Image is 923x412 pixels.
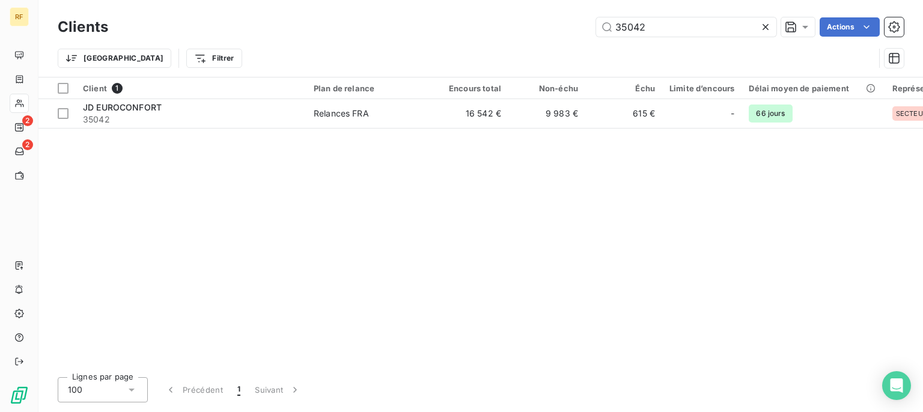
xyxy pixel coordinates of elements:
div: Encours total [439,83,501,93]
span: 1 [112,83,123,94]
h3: Clients [58,16,108,38]
button: Précédent [157,377,230,402]
button: Filtrer [186,49,242,68]
span: 2 [22,139,33,150]
span: 35042 [83,114,299,126]
input: Rechercher [596,17,776,37]
a: 2 [10,118,28,137]
div: Plan de relance [314,83,424,93]
td: 16 542 € [431,99,508,128]
span: 1 [237,384,240,396]
span: - [731,108,734,120]
div: Limite d’encours [669,83,734,93]
span: 100 [68,384,82,396]
button: Suivant [248,377,308,402]
span: JD EUROCONFORT [83,102,162,112]
div: Non-échu [516,83,578,93]
span: 2 [22,115,33,126]
button: Actions [820,17,880,37]
td: 9 983 € [508,99,585,128]
button: 1 [230,377,248,402]
img: Logo LeanPay [10,386,29,405]
td: 615 € [585,99,662,128]
div: Échu [592,83,655,93]
div: RF [10,7,29,26]
div: Délai moyen de paiement [749,83,877,93]
div: Open Intercom Messenger [882,371,911,400]
span: Client [83,83,107,93]
span: 66 jours [749,105,792,123]
div: Relances FRA [314,108,369,120]
button: [GEOGRAPHIC_DATA] [58,49,171,68]
a: 2 [10,142,28,161]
